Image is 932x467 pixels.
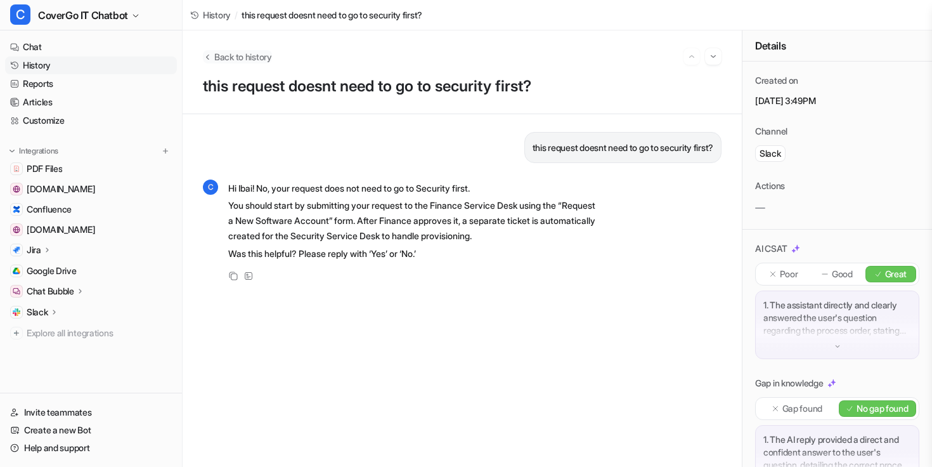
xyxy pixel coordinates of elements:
[780,268,798,280] p: Poor
[5,160,177,178] a: PDF FilesPDF Files
[10,327,23,339] img: explore all integrations
[228,246,599,261] p: Was this helpful? Please reply with ‘Yes’ or ‘No.’
[5,201,177,218] a: ConfluenceConfluence
[13,206,20,213] img: Confluence
[5,112,177,129] a: Customize
[13,287,20,295] img: Chat Bubble
[5,180,177,198] a: community.atlassian.com[DOMAIN_NAME]
[683,48,700,65] button: Go to previous session
[27,265,77,277] span: Google Drive
[228,181,599,196] p: Hi Ibai! No, your request does not need to go to Security first.
[228,198,599,244] p: You should start by submitting your request to the Finance Service Desk using the “Request a New ...
[760,147,781,160] p: Slack
[203,50,272,63] button: Back to history
[10,4,30,25] span: C
[742,30,932,62] div: Details
[203,77,722,96] h1: this request doesnt need to go to security first?
[5,38,177,56] a: Chat
[161,147,170,155] img: menu_add.svg
[5,221,177,239] a: support.atlassian.com[DOMAIN_NAME]
[755,180,785,192] p: Actions
[857,402,909,415] p: No gap found
[755,74,798,87] p: Created on
[27,203,72,216] span: Confluence
[19,146,58,156] p: Integrations
[235,8,238,22] span: /
[5,404,177,421] a: Invite teammates
[13,226,20,233] img: support.atlassian.com
[763,299,911,337] p: 1. The assistant directly and clearly answered the user's question regarding the process order, s...
[27,306,48,319] p: Slack
[27,244,41,256] p: Jira
[5,75,177,93] a: Reports
[5,421,177,439] a: Create a new Bot
[755,377,824,390] p: Gap in knowledge
[832,268,853,280] p: Good
[13,267,20,275] img: Google Drive
[13,246,20,254] img: Jira
[782,402,822,415] p: Gap found
[27,162,62,175] span: PDF Files
[5,324,177,342] a: Explore all integrations
[13,165,20,173] img: PDF Files
[13,308,20,316] img: Slack
[27,223,95,236] span: [DOMAIN_NAME]
[203,180,218,195] span: C
[27,323,172,343] span: Explore all integrations
[5,439,177,457] a: Help and support
[709,51,718,62] img: Next session
[533,140,713,155] p: this request doesnt need to go to security first?
[755,242,787,255] p: AI CSAT
[13,185,20,193] img: community.atlassian.com
[885,268,907,280] p: Great
[190,8,231,22] a: History
[242,8,422,22] span: this request doesnt need to go to security first?
[203,8,231,22] span: History
[755,125,787,138] p: Channel
[27,285,74,298] p: Chat Bubble
[8,147,16,155] img: expand menu
[755,95,919,107] p: [DATE] 3:49PM
[705,48,722,65] button: Go to next session
[214,50,272,63] span: Back to history
[27,183,95,195] span: [DOMAIN_NAME]
[5,145,62,157] button: Integrations
[833,342,842,351] img: down-arrow
[5,93,177,111] a: Articles
[5,56,177,74] a: History
[5,262,177,280] a: Google DriveGoogle Drive
[38,6,128,24] span: CoverGo IT Chatbot
[687,51,696,62] img: Previous session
